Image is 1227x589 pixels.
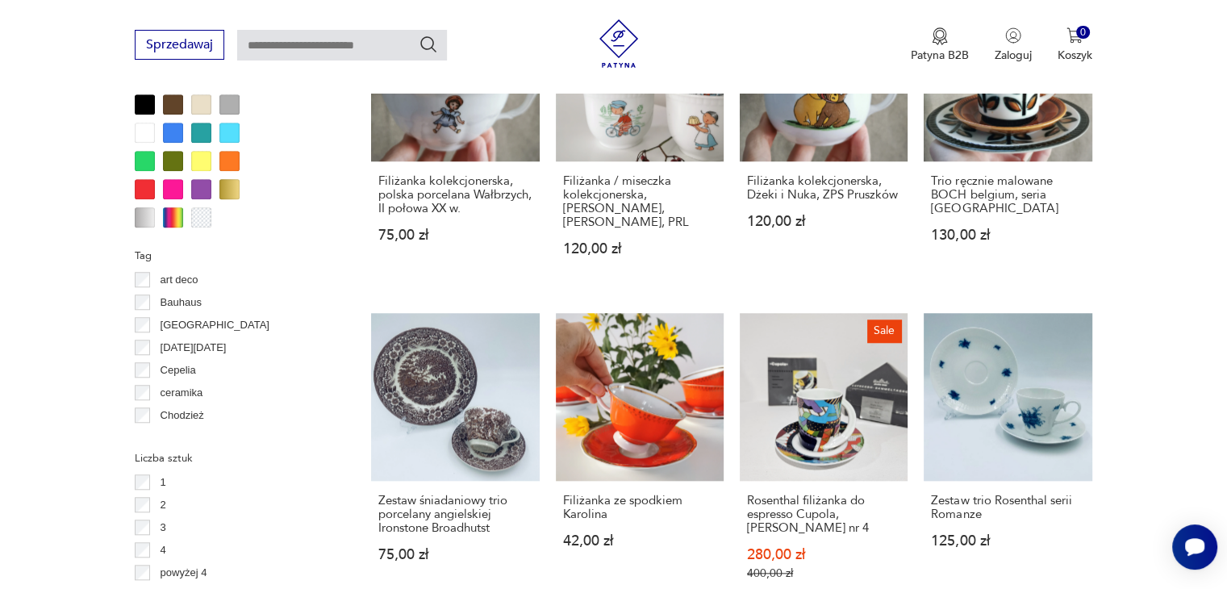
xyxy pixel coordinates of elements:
p: 75,00 zł [378,548,532,562]
h3: Filiżanka kolekcjonerska, Dżeki i Nuka, ZPS Pruszków [747,174,900,202]
p: art deco [161,271,198,289]
p: 75,00 zł [378,228,532,242]
button: Szukaj [419,35,438,54]
p: 120,00 zł [747,215,900,228]
p: 4 [161,541,166,559]
p: [DATE][DATE] [161,339,227,357]
h3: Trio ręcznie malowane BOCH belgium, seria [GEOGRAPHIC_DATA] [931,174,1084,215]
img: Patyna - sklep z meblami i dekoracjami vintage [595,19,643,68]
p: 2 [161,496,166,514]
p: Tag [135,247,332,265]
p: 400,00 zł [747,566,900,580]
button: Patyna B2B [911,27,969,63]
p: 280,00 zł [747,548,900,562]
p: powyżej 4 [161,564,207,582]
p: Cepelia [161,361,196,379]
p: 1 [161,474,166,491]
p: 125,00 zł [931,534,1084,548]
iframe: Smartsupp widget button [1172,524,1217,570]
button: Zaloguj [995,27,1032,63]
h3: Filiżanka / miseczka kolekcjonerska, [PERSON_NAME], [PERSON_NAME], PRL [563,174,716,229]
p: Koszyk [1058,48,1092,63]
p: [GEOGRAPHIC_DATA] [161,316,269,334]
h3: Filiżanka ze spodkiem Karolina [563,494,716,521]
a: Sprzedawaj [135,40,224,52]
button: Sprzedawaj [135,30,224,60]
p: 120,00 zł [563,242,716,256]
p: Chodzież [161,407,204,424]
p: 130,00 zł [931,228,1084,242]
p: Liczba sztuk [135,449,332,467]
h3: Zestaw trio Rosenthal serii Romanze [931,494,1084,521]
p: ceramika [161,384,203,402]
p: 42,00 zł [563,534,716,548]
h3: Zestaw śniadaniowy trio porcelany angielskiej Ironstone Broadhutst [378,494,532,535]
p: Bauhaus [161,294,202,311]
p: Ćmielów [161,429,201,447]
img: Ikona koszyka [1066,27,1083,44]
p: Patyna B2B [911,48,969,63]
p: 3 [161,519,166,537]
h3: Filiżanka kolekcjonerska, polska porcelana Wałbrzych, II połowa XX w. [378,174,532,215]
img: Ikona medalu [932,27,948,45]
a: Ikona medaluPatyna B2B [911,27,969,63]
p: Zaloguj [995,48,1032,63]
button: 0Koszyk [1058,27,1092,63]
img: Ikonka użytkownika [1005,27,1021,44]
div: 0 [1076,26,1090,40]
h3: Rosenthal filiżanka do espresso Cupola, [PERSON_NAME] nr 4 [747,494,900,535]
